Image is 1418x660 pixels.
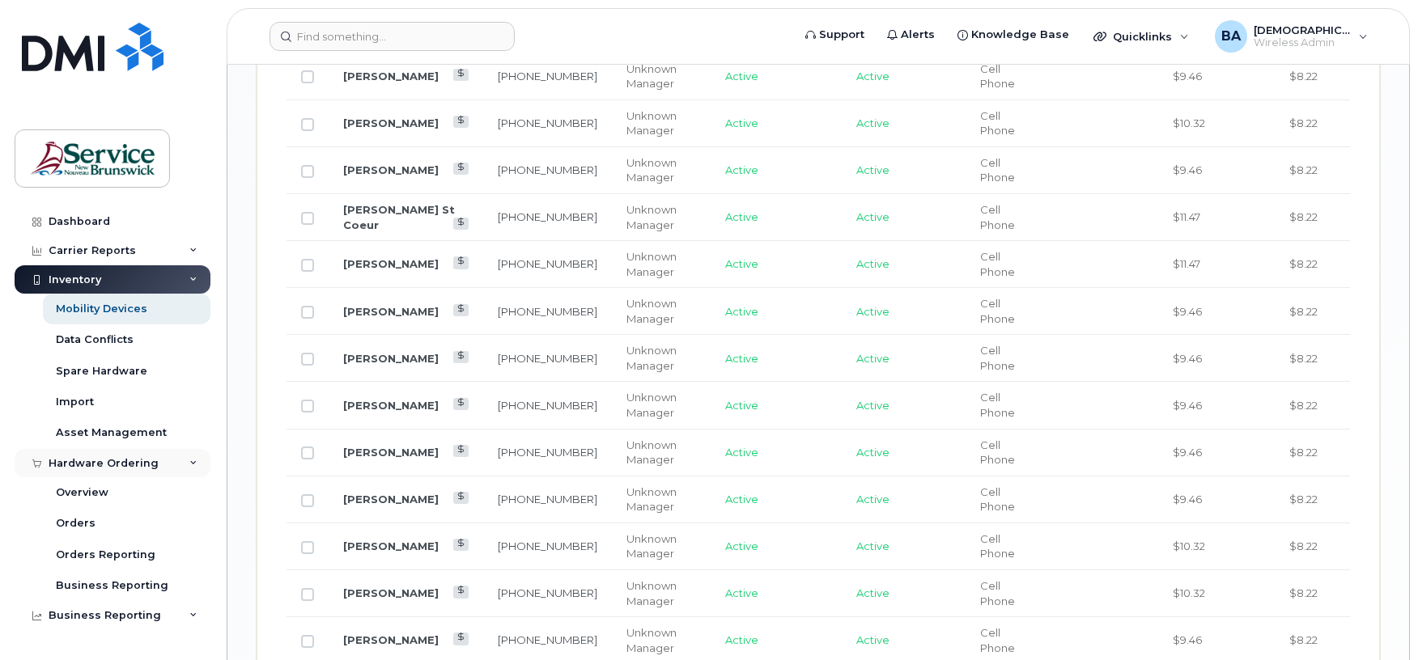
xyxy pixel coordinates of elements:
[1173,163,1202,176] span: $9.46
[980,156,1015,184] span: Cell Phone
[453,445,469,457] a: View Last Bill
[1173,586,1205,599] span: $10.32
[498,539,597,552] a: [PHONE_NUMBER]
[856,305,889,318] span: Active
[980,250,1015,278] span: Cell Phone
[343,539,439,552] a: [PERSON_NAME]
[856,70,889,82] span: Active
[626,484,696,514] div: Unknown Manager
[856,116,889,129] span: Active
[498,116,597,129] a: [PHONE_NUMBER]
[856,210,889,223] span: Active
[626,531,696,561] div: Unknown Manager
[725,70,758,82] span: Active
[1289,116,1318,129] span: $8.22
[626,390,696,420] div: Unknown Manager
[1221,27,1241,46] span: BA
[343,305,439,318] a: [PERSON_NAME]
[1289,399,1318,412] span: $8.22
[1173,305,1202,318] span: $9.46
[856,539,889,552] span: Active
[946,19,1080,51] a: Knowledge Base
[626,155,696,185] div: Unknown Manager
[626,438,696,467] div: Unknown Manager
[498,70,597,82] a: [PHONE_NUMBER]
[453,256,469,269] a: View Last Bill
[856,493,889,506] span: Active
[453,116,469,128] a: View Last Bill
[856,586,889,599] span: Active
[794,19,876,51] a: Support
[980,109,1015,137] span: Cell Phone
[343,203,455,231] a: [PERSON_NAME] St Coeur
[498,305,597,318] a: [PHONE_NUMBER]
[343,633,439,646] a: [PERSON_NAME]
[725,116,758,129] span: Active
[1289,257,1318,270] span: $8.22
[343,116,439,129] a: [PERSON_NAME]
[725,539,758,552] span: Active
[626,202,696,232] div: Unknown Manager
[971,27,1069,43] span: Knowledge Base
[1254,36,1351,49] span: Wireless Admin
[498,446,597,459] a: [PHONE_NUMBER]
[980,297,1015,325] span: Cell Phone
[856,163,889,176] span: Active
[725,399,758,412] span: Active
[980,203,1015,231] span: Cell Phone
[343,257,439,270] a: [PERSON_NAME]
[725,163,758,176] span: Active
[626,578,696,608] div: Unknown Manager
[1254,23,1351,36] span: [DEMOGRAPHIC_DATA][PERSON_NAME] ([PERSON_NAME]/EGL)
[1289,539,1318,552] span: $8.22
[498,633,597,646] a: [PHONE_NUMBER]
[1289,352,1318,365] span: $8.22
[498,257,597,270] a: [PHONE_NUMBER]
[725,493,758,506] span: Active
[980,485,1015,514] span: Cell Phone
[856,257,889,270] span: Active
[343,70,439,82] a: [PERSON_NAME]
[343,352,439,365] a: [PERSON_NAME]
[725,305,758,318] span: Active
[453,304,469,316] a: View Last Bill
[270,22,515,51] input: Find something...
[453,586,469,598] a: View Last Bill
[453,398,469,410] a: View Last Bill
[1113,30,1172,43] span: Quicklinks
[725,633,758,646] span: Active
[626,108,696,138] div: Unknown Manager
[453,218,469,230] a: View Last Bill
[980,438,1015,467] span: Cell Phone
[856,399,889,412] span: Active
[1289,633,1318,646] span: $8.22
[819,27,864,43] span: Support
[980,626,1015,654] span: Cell Phone
[626,625,696,655] div: Unknown Manager
[1173,210,1200,223] span: $11.47
[1289,493,1318,506] span: $8.22
[856,633,889,646] span: Active
[626,296,696,326] div: Unknown Manager
[453,492,469,504] a: View Last Bill
[725,352,758,365] span: Active
[453,69,469,81] a: View Last Bill
[1082,20,1200,53] div: Quicklinks
[1289,305,1318,318] span: $8.22
[498,399,597,412] a: [PHONE_NUMBER]
[980,344,1015,372] span: Cell Phone
[725,210,758,223] span: Active
[1173,257,1200,270] span: $11.47
[980,391,1015,419] span: Cell Phone
[626,343,696,373] div: Unknown Manager
[498,352,597,365] a: [PHONE_NUMBER]
[725,586,758,599] span: Active
[876,19,946,51] a: Alerts
[453,632,469,645] a: View Last Bill
[343,586,439,599] a: [PERSON_NAME]
[725,257,758,270] span: Active
[626,61,696,91] div: Unknown Manager
[498,210,597,223] a: [PHONE_NUMBER]
[626,249,696,279] div: Unknown Manager
[498,586,597,599] a: [PHONE_NUMBER]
